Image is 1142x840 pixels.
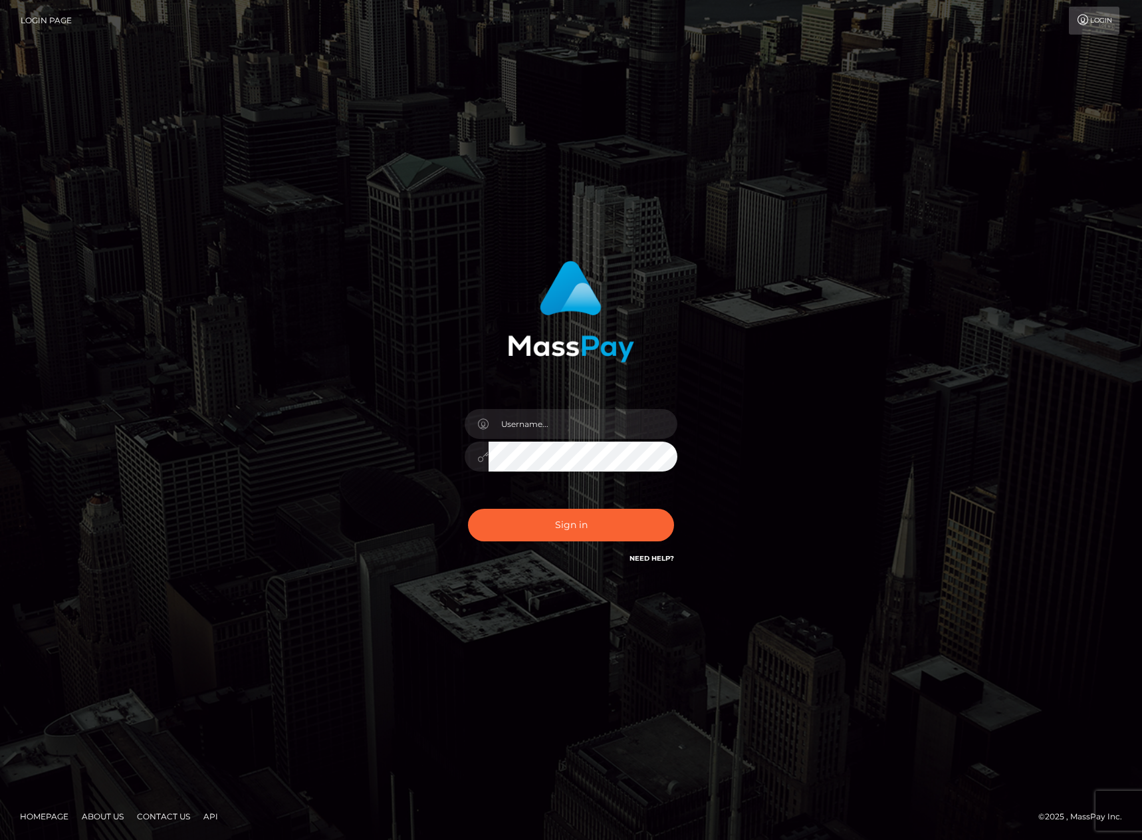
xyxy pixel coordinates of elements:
[629,554,674,563] a: Need Help?
[21,7,72,35] a: Login Page
[15,806,74,827] a: Homepage
[508,261,634,362] img: MassPay Login
[489,409,677,439] input: Username...
[132,806,195,827] a: Contact Us
[1069,7,1119,35] a: Login
[468,509,674,541] button: Sign in
[1038,809,1132,824] div: © 2025 , MassPay Inc.
[198,806,223,827] a: API
[76,806,129,827] a: About Us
